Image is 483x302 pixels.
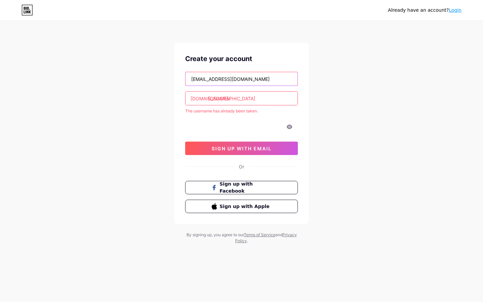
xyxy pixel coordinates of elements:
[388,7,462,14] div: Already have an account?
[191,95,230,102] div: [DOMAIN_NAME]/
[185,200,298,213] button: Sign up with Apple
[185,72,298,86] input: Email
[220,181,272,195] span: Sign up with Facebook
[185,54,298,64] div: Create your account
[244,232,275,237] a: Terms of Service
[449,7,462,13] a: Login
[185,92,298,105] input: username
[220,203,272,210] span: Sign up with Apple
[185,142,298,155] button: sign up with email
[239,163,244,170] div: Or
[212,146,272,151] span: sign up with email
[185,181,298,194] button: Sign up with Facebook
[185,108,298,114] div: The username has already been taken.
[184,232,299,244] div: By signing up, you agree to our and .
